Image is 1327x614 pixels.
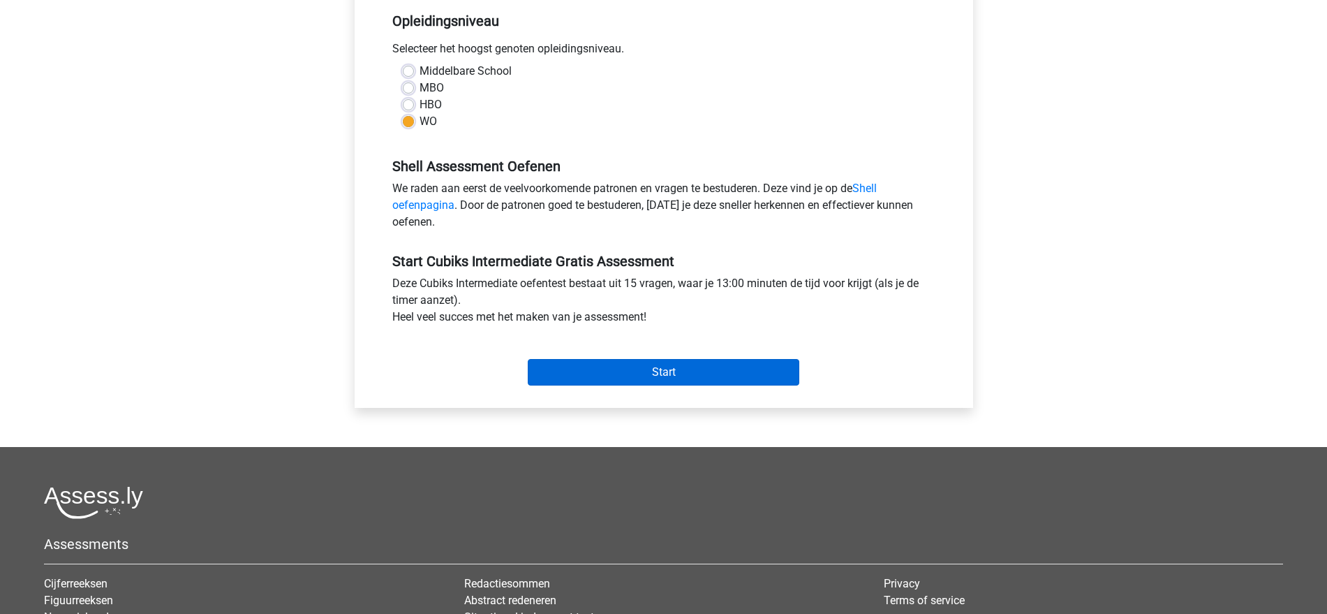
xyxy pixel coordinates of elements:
label: Middelbare School [420,63,512,80]
div: Selecteer het hoogst genoten opleidingsniveau. [382,41,946,63]
h5: Opleidingsniveau [392,7,935,35]
a: Terms of service [884,594,965,607]
a: Abstract redeneren [464,594,556,607]
a: Figuurreeksen [44,594,113,607]
label: WO [420,113,437,130]
h5: Assessments [44,536,1283,553]
input: Start [528,359,799,386]
a: Privacy [884,577,920,590]
div: Deze Cubiks Intermediate oefentest bestaat uit 15 vragen, waar je 13:00 minuten de tijd voor krij... [382,275,946,331]
label: HBO [420,96,442,113]
label: MBO [420,80,444,96]
a: Cijferreeksen [44,577,108,590]
h5: Shell Assessment Oefenen [392,158,935,175]
img: Assessly logo [44,486,143,519]
div: We raden aan eerst de veelvoorkomende patronen en vragen te bestuderen. Deze vind je op de . Door... [382,180,946,236]
h5: Start Cubiks Intermediate Gratis Assessment [392,253,935,270]
a: Redactiesommen [464,577,550,590]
